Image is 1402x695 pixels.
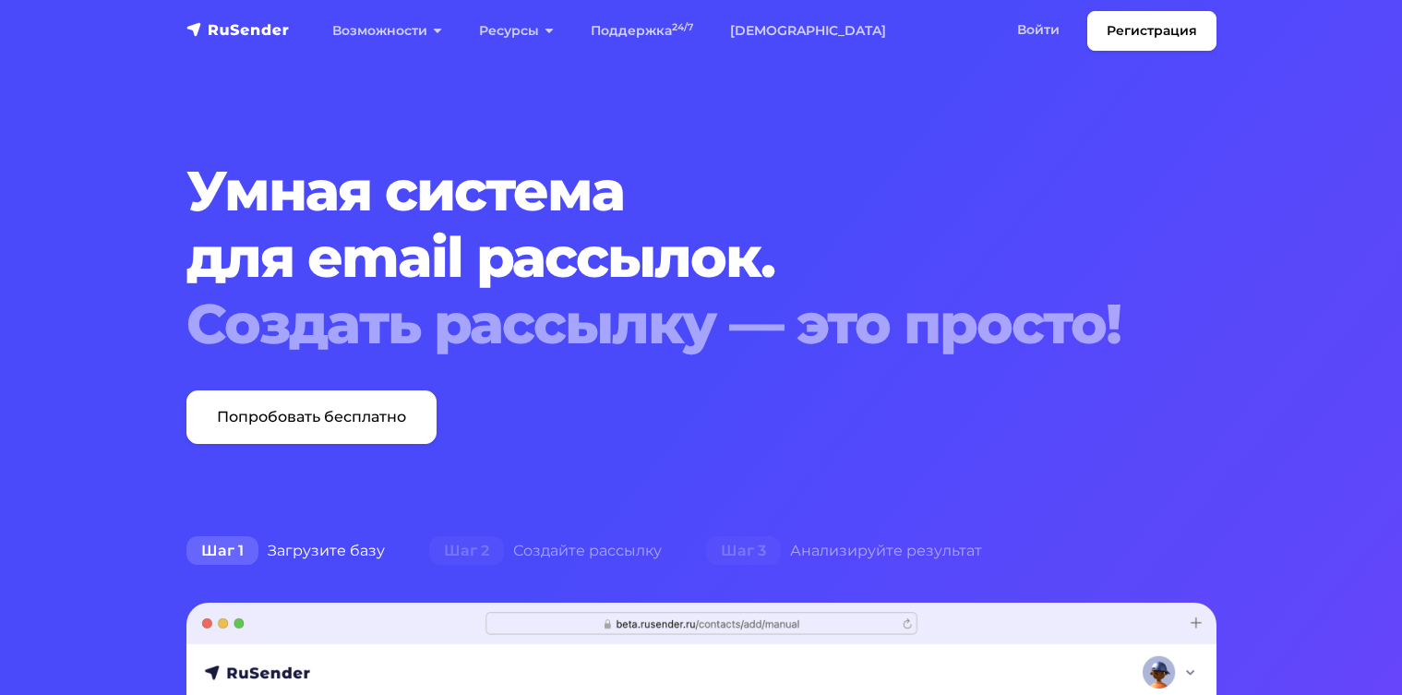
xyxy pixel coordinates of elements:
[712,12,905,50] a: [DEMOGRAPHIC_DATA]
[429,536,504,566] span: Шаг 2
[999,11,1078,49] a: Войти
[186,390,437,444] a: Попробовать бесплатно
[314,12,461,50] a: Возможности
[186,536,258,566] span: Шаг 1
[407,533,684,569] div: Создайте рассылку
[1087,11,1216,51] a: Регистрация
[186,20,290,39] img: RuSender
[186,291,1129,357] div: Создать рассылку — это просто!
[684,533,1004,569] div: Анализируйте результат
[706,536,781,566] span: Шаг 3
[461,12,572,50] a: Ресурсы
[164,533,407,569] div: Загрузите базу
[672,21,693,33] sup: 24/7
[572,12,712,50] a: Поддержка24/7
[186,158,1129,357] h1: Умная система для email рассылок.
